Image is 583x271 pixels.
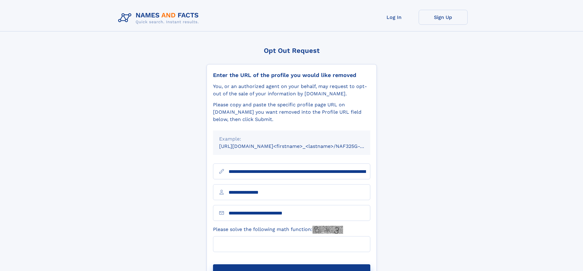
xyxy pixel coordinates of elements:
div: Please copy and paste the specific profile page URL on [DOMAIN_NAME] you want removed into the Pr... [213,101,370,123]
a: Sign Up [419,10,468,25]
div: You, or an authorized agent on your behalf, may request to opt-out of the sale of your informatio... [213,83,370,97]
img: Logo Names and Facts [116,10,204,26]
a: Log In [370,10,419,25]
div: Example: [219,135,364,143]
label: Please solve the following math function: [213,226,343,234]
div: Opt Out Request [207,47,377,54]
small: [URL][DOMAIN_NAME]<firstname>_<lastname>/NAF325G-xxxxxxxx [219,143,382,149]
div: Enter the URL of the profile you would like removed [213,72,370,79]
